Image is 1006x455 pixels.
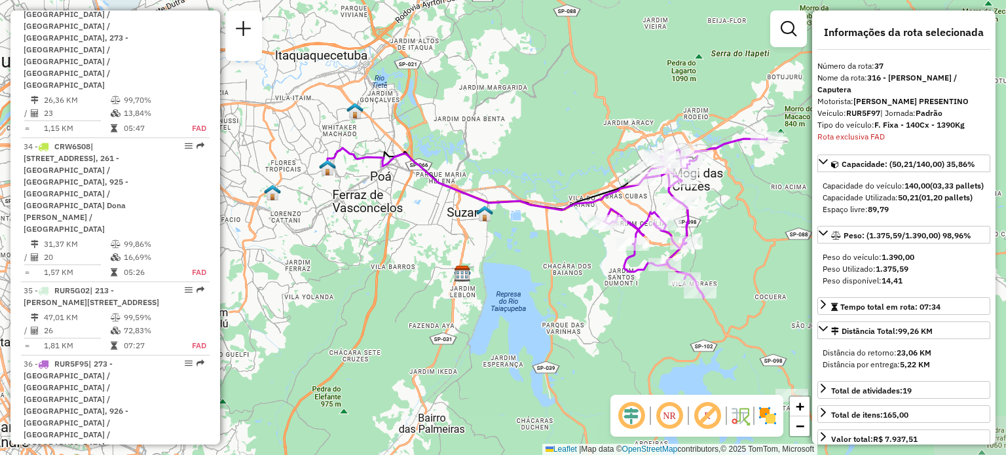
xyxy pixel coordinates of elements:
[622,445,678,454] a: OpenStreetMap
[196,286,204,294] em: Rota exportada
[823,347,985,359] div: Distância do retorno:
[817,96,990,107] div: Motorista:
[24,122,30,135] td: =
[123,94,177,107] td: 99,70%
[123,238,177,251] td: 99,86%
[111,268,117,276] i: Tempo total em rota
[185,286,193,294] em: Opções
[817,107,990,119] div: Veículo:
[111,327,121,335] i: % de utilização da cubagem
[831,409,908,421] div: Total de itens:
[897,348,931,357] strong: 23,06 KM
[757,405,778,426] img: Exibir/Ocultar setores
[853,96,969,106] strong: [PERSON_NAME] PRESENTINO
[823,252,914,262] span: Peso do veículo:
[43,107,110,120] td: 23
[898,192,919,202] strong: 50,21
[111,314,121,321] i: % de utilização do peso
[177,266,207,279] td: FAD
[111,253,121,261] i: % de utilização da cubagem
[876,264,908,274] strong: 1.375,59
[24,339,30,352] td: =
[476,205,493,222] img: 630 UDC Light WCL Jardim Santa Helena
[185,359,193,367] em: Opções
[542,444,817,455] div: Map data © contributors,© 2025 TomTom, Microsoft
[54,285,90,295] span: RUR5G02
[903,386,912,395] strong: 19
[654,400,685,431] span: Ocultar NR
[43,339,110,352] td: 1,81 KM
[31,109,39,117] i: Total de Atividades
[817,131,990,143] div: Rota exclusiva FAD
[692,400,723,431] span: Exibir rótulo
[817,297,990,315] a: Tempo total em rota: 07:34
[817,119,990,131] div: Tipo do veículo:
[546,445,577,454] a: Leaflet
[730,405,751,426] img: Fluxo de ruas
[31,96,39,104] i: Distância Total
[790,416,810,436] a: Zoom out
[123,339,177,352] td: 07:27
[900,359,930,369] strong: 5,22 KM
[319,159,336,176] img: 607 UDC Full Ferraz de Vasconcelos
[31,240,39,248] i: Distância Total
[882,252,914,262] strong: 1.390,00
[817,226,990,244] a: Peso: (1.375,59/1.390,00) 98,96%
[831,433,918,445] div: Valor total:
[111,124,117,132] i: Tempo total em rota
[817,72,990,96] div: Nome da rota:
[823,204,985,215] div: Espaço livre:
[264,184,281,201] img: DS Teste
[817,73,957,94] strong: 316 - [PERSON_NAME] / Caputera
[24,251,30,264] td: /
[231,16,257,45] a: Nova sessão e pesquisa
[817,381,990,399] a: Total de atividades:19
[123,251,177,264] td: 16,69%
[43,122,110,135] td: 1,15 KM
[24,141,128,234] span: | [STREET_ADDRESS], 261 - [GEOGRAPHIC_DATA] / [GEOGRAPHIC_DATA], 925 - [GEOGRAPHIC_DATA] / [GEOGR...
[111,240,121,248] i: % de utilização do peso
[831,325,933,337] div: Distância Total:
[817,60,990,72] div: Número da rota:
[31,314,39,321] i: Distância Total
[790,397,810,416] a: Zoom in
[196,142,204,150] em: Rota exportada
[883,410,908,420] strong: 165,00
[616,400,647,431] span: Ocultar deslocamento
[43,94,110,107] td: 26,36 KM
[840,302,941,312] span: Tempo total em rota: 07:34
[842,159,975,169] span: Capacidade: (50,21/140,00) 35,86%
[823,359,985,371] div: Distância por entrega:
[43,324,110,337] td: 26
[31,253,39,261] i: Total de Atividades
[817,405,990,423] a: Total de itens:165,00
[817,429,990,447] a: Valor total:R$ 7.937,51
[43,266,110,279] td: 1,57 KM
[24,324,30,337] td: /
[177,122,207,135] td: FAD
[817,246,990,292] div: Peso: (1.375,59/1.390,00) 98,96%
[916,108,942,118] strong: Padrão
[880,108,942,118] span: | Jornada:
[823,180,985,192] div: Capacidade do veículo:
[874,120,965,130] strong: F. Fixa - 140Cx - 1390Kg
[24,266,30,279] td: =
[904,181,930,191] strong: 140,00
[831,386,912,395] span: Total de atividades:
[123,122,177,135] td: 05:47
[882,276,903,285] strong: 14,41
[796,398,804,414] span: +
[844,230,971,240] span: Peso: (1.375,59/1.390,00) 98,96%
[454,265,471,282] img: CDD Suzano
[24,285,159,307] span: | 213 - [PERSON_NAME][STREET_ADDRESS]
[54,141,90,151] span: CRW6S08
[868,204,889,214] strong: 89,79
[346,102,363,119] img: 631 UDC Light WCL Cidade Kemel
[775,16,802,42] a: Exibir filtros
[43,251,110,264] td: 20
[123,311,177,324] td: 99,59%
[24,107,30,120] td: /
[177,339,207,352] td: FAD
[196,359,204,367] em: Rota exportada
[898,326,933,336] span: 99,26 KM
